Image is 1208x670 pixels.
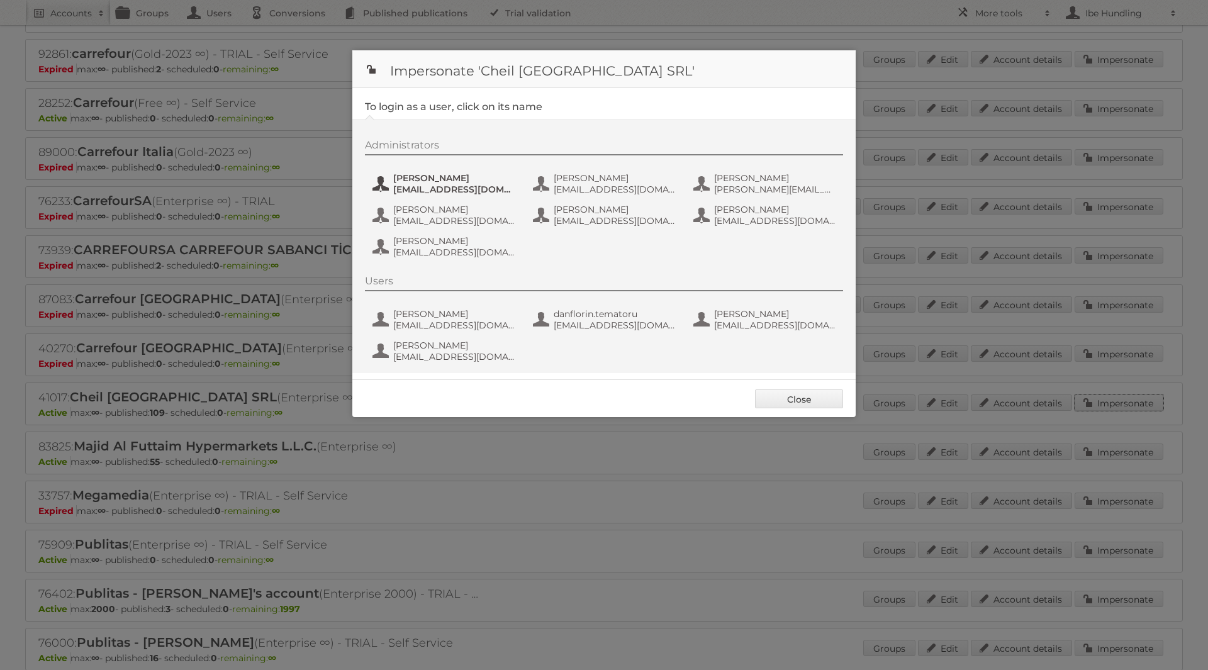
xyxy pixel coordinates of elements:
[371,171,519,196] button: [PERSON_NAME] [EMAIL_ADDRESS][DOMAIN_NAME]
[393,340,515,351] span: [PERSON_NAME]
[714,172,836,184] span: [PERSON_NAME]
[714,184,836,195] span: [PERSON_NAME][EMAIL_ADDRESS][DOMAIN_NAME]
[554,204,676,215] span: [PERSON_NAME]
[714,204,836,215] span: [PERSON_NAME]
[532,203,679,228] button: [PERSON_NAME] [EMAIL_ADDRESS][DOMAIN_NAME]
[371,307,519,332] button: [PERSON_NAME] [EMAIL_ADDRESS][DOMAIN_NAME]
[393,204,515,215] span: [PERSON_NAME]
[532,307,679,332] button: danflorin.tematoru [EMAIL_ADDRESS][DOMAIN_NAME]
[554,184,676,195] span: [EMAIL_ADDRESS][DOMAIN_NAME]
[393,247,515,258] span: [EMAIL_ADDRESS][DOMAIN_NAME]
[692,307,840,332] button: [PERSON_NAME] [EMAIL_ADDRESS][DOMAIN_NAME]
[371,234,519,259] button: [PERSON_NAME] [EMAIL_ADDRESS][DOMAIN_NAME]
[393,235,515,247] span: [PERSON_NAME]
[365,275,843,291] div: Users
[554,172,676,184] span: [PERSON_NAME]
[554,215,676,226] span: [EMAIL_ADDRESS][DOMAIN_NAME]
[365,101,542,113] legend: To login as a user, click on its name
[755,389,843,408] a: Close
[352,50,856,88] h1: Impersonate 'Cheil [GEOGRAPHIC_DATA] SRL'
[371,203,519,228] button: [PERSON_NAME] [EMAIL_ADDRESS][DOMAIN_NAME]
[554,320,676,331] span: [EMAIL_ADDRESS][DOMAIN_NAME]
[714,320,836,331] span: [EMAIL_ADDRESS][DOMAIN_NAME]
[393,172,515,184] span: [PERSON_NAME]
[714,215,836,226] span: [EMAIL_ADDRESS][DOMAIN_NAME]
[692,203,840,228] button: [PERSON_NAME] [EMAIL_ADDRESS][DOMAIN_NAME]
[393,215,515,226] span: [EMAIL_ADDRESS][DOMAIN_NAME]
[532,171,679,196] button: [PERSON_NAME] [EMAIL_ADDRESS][DOMAIN_NAME]
[365,139,843,155] div: Administrators
[371,338,519,364] button: [PERSON_NAME] [EMAIL_ADDRESS][DOMAIN_NAME]
[393,308,515,320] span: [PERSON_NAME]
[393,184,515,195] span: [EMAIL_ADDRESS][DOMAIN_NAME]
[714,308,836,320] span: [PERSON_NAME]
[692,171,840,196] button: [PERSON_NAME] [PERSON_NAME][EMAIL_ADDRESS][DOMAIN_NAME]
[554,308,676,320] span: danflorin.tematoru
[393,351,515,362] span: [EMAIL_ADDRESS][DOMAIN_NAME]
[393,320,515,331] span: [EMAIL_ADDRESS][DOMAIN_NAME]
